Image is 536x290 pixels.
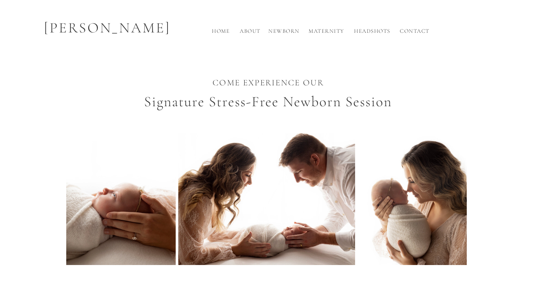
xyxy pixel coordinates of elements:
p: [PERSON_NAME] [37,17,178,39]
a: Contact [398,27,431,39]
a: Maternity [306,27,347,39]
h2: Signature Stress-Free Newborn Session [134,91,402,120]
p: Come Experience Our [208,76,328,91]
a: Newborn [267,27,301,39]
a: Home [209,27,233,39]
a: About [238,27,262,39]
a: Headshots [352,27,393,39]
